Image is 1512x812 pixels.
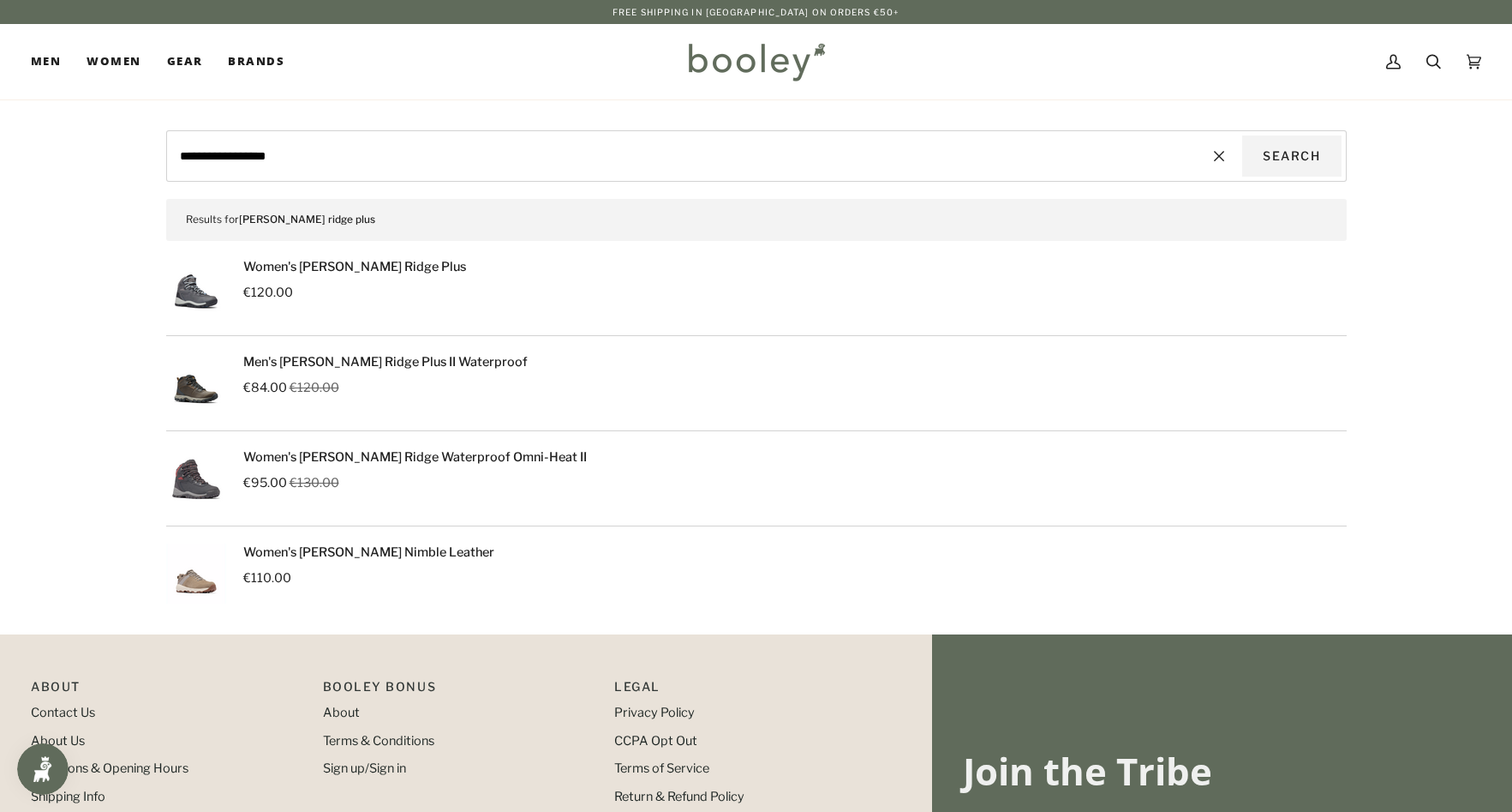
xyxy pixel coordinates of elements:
span: Men [31,53,61,70]
a: Sign up/Sign in [323,761,406,776]
p: Pipeline_Footer Sub [614,677,889,704]
a: Men [31,24,74,99]
a: Shipping Info [31,789,105,804]
a: Contact Us [31,705,95,720]
iframe: Button to open loyalty program pop-up [17,743,69,795]
span: €95.00 [243,475,287,490]
span: €120.00 [243,285,293,300]
span: Gear [167,53,203,70]
img: Columbia Women's Newton Ridge Plus Quarry / Cool Wave - Booley Galway [166,258,226,318]
p: Pipeline_Footer Main [31,677,306,704]
img: Columbia Women's Newton Ridge Waterproof Omni-Heat II Dark Grey / Beetroot - Booley Galway [166,448,226,508]
a: Women's [PERSON_NAME] Ridge Plus [243,259,466,274]
p: Free Shipping in [GEOGRAPHIC_DATA] on Orders €50+ [613,5,899,19]
img: Booley [681,37,831,87]
a: Women's [PERSON_NAME] Nimble Leather [243,544,494,560]
a: Men's [PERSON_NAME] Ridge Plus II Waterproof [243,354,528,370]
a: Women [74,24,153,99]
a: About [323,705,360,720]
button: Reset [1196,135,1242,177]
input: Search our store [171,135,1196,177]
span: Women [87,53,140,70]
a: Women's [PERSON_NAME] Ridge Waterproof Omni-Heat II [243,449,587,465]
span: [PERSON_NAME] ridge plus [239,214,375,226]
span: €120.00 [290,380,339,395]
a: Terms of Service [614,761,709,776]
img: Columbia Women's Newton Nimble Leather Kettle / Cloud Grey - Booley Galway [166,544,226,604]
a: Locations & Opening Hours [31,761,188,776]
a: About Us [31,733,85,749]
a: Gear [154,24,216,99]
img: Columbia Men's Newton Ridge Plus II Waterproof Cordovan / Squash - Booley Galway [166,353,226,413]
h3: Join the Tribe [963,748,1481,795]
a: CCPA Opt Out [614,733,697,749]
a: Privacy Policy [614,705,695,720]
button: Search [1242,135,1341,177]
a: Brands [215,24,297,99]
span: €84.00 [243,380,287,395]
p: Booley Bonus [323,677,598,704]
span: €110.00 [243,570,291,586]
p: Results for [186,209,1327,232]
span: €130.00 [290,475,339,490]
a: Terms & Conditions [323,733,434,749]
span: Brands [228,53,284,70]
a: Return & Refund Policy [614,789,744,804]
